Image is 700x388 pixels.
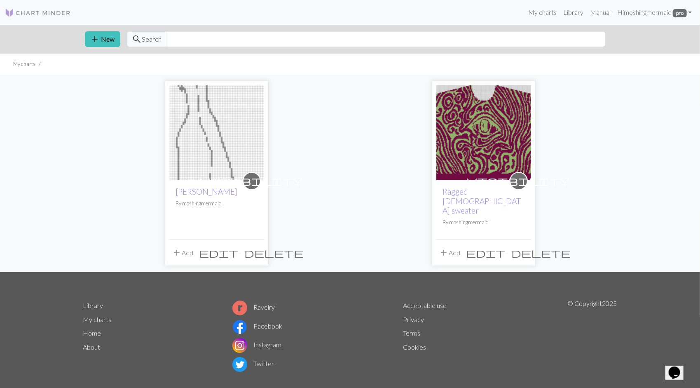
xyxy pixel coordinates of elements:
[512,247,571,259] span: delete
[436,85,531,180] img: RP front panel
[403,315,424,323] a: Privacy
[403,329,421,337] a: Terms
[200,173,303,189] i: private
[169,85,264,180] img: Sofia Isella Bunny
[176,187,238,196] a: [PERSON_NAME]
[509,245,574,261] button: Delete
[232,357,247,372] img: Twitter logo
[665,355,692,380] iframe: chat widget
[13,60,35,68] li: My charts
[232,301,247,315] img: Ravelry logo
[568,299,617,374] p: © Copyright 2025
[560,4,587,21] a: Library
[199,248,239,258] i: Edit
[90,33,100,45] span: add
[83,343,101,351] a: About
[436,245,464,261] button: Add
[464,245,509,261] button: Edit
[232,338,247,353] img: Instagram logo
[587,4,614,21] a: Manual
[83,301,103,309] a: Library
[242,245,307,261] button: Delete
[439,247,449,259] span: add
[176,200,258,207] p: By moshingmermaid
[232,360,274,367] a: Twitter
[245,247,304,259] span: delete
[403,343,426,351] a: Cookies
[614,4,695,21] a: Himoshingmermaid pro
[467,174,570,187] span: visibility
[436,128,531,136] a: RP front panel
[85,31,120,47] button: New
[466,248,506,258] i: Edit
[169,245,197,261] button: Add
[169,128,264,136] a: Sofia Isella Bunny
[232,322,283,330] a: Facebook
[403,301,447,309] a: Acceptable use
[466,247,506,259] span: edit
[172,247,182,259] span: add
[443,219,524,226] p: By moshingmermaid
[142,34,162,44] span: Search
[232,341,282,348] a: Instagram
[232,303,275,311] a: Ravelry
[525,4,560,21] a: My charts
[199,247,239,259] span: edit
[83,329,101,337] a: Home
[197,245,242,261] button: Edit
[673,9,687,17] span: pro
[232,320,247,334] img: Facebook logo
[467,173,570,189] i: private
[200,174,303,187] span: visibility
[132,33,142,45] span: search
[5,8,71,18] img: Logo
[443,187,521,215] a: Ragged [DEMOGRAPHIC_DATA] sweater
[83,315,112,323] a: My charts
